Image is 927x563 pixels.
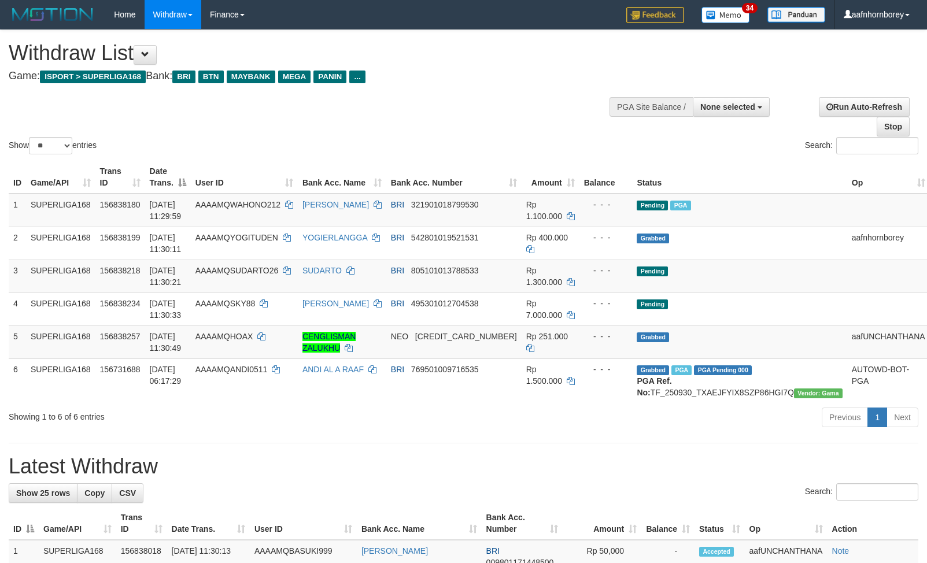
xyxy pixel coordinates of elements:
span: ... [349,71,365,83]
span: AAAAMQHOAX [195,332,253,341]
span: 34 [742,3,758,13]
th: Action [828,507,918,540]
div: - - - [584,232,628,243]
a: 1 [867,408,887,427]
input: Search: [836,483,918,501]
span: ISPORT > SUPERLIGA168 [40,71,146,83]
th: Amount: activate to sort column ascending [522,161,579,194]
td: SUPERLIGA168 [26,260,95,292]
th: Bank Acc. Name: activate to sort column ascending [357,507,482,540]
span: Copy 769501009716535 to clipboard [411,365,479,374]
span: Pending [637,299,668,309]
img: panduan.png [767,7,825,23]
h1: Withdraw List [9,42,607,65]
span: BRI [391,233,404,242]
div: - - - [584,298,628,309]
a: [PERSON_NAME] [302,299,369,308]
th: User ID: activate to sort column ascending [191,161,298,194]
span: Copy 542801019521531 to clipboard [411,233,479,242]
span: [DATE] 11:29:59 [150,200,182,221]
span: Grabbed [637,332,669,342]
a: SUDARTO [302,266,342,275]
a: Next [887,408,918,427]
span: 156838218 [100,266,141,275]
span: BRI [391,200,404,209]
th: Balance [579,161,633,194]
th: Game/API: activate to sort column ascending [26,161,95,194]
th: ID [9,161,26,194]
span: Rp 1.300.000 [526,266,562,287]
div: - - - [584,265,628,276]
span: [DATE] 11:30:21 [150,266,182,287]
a: CSV [112,483,143,503]
span: Accepted [699,547,734,557]
span: MAYBANK [227,71,275,83]
span: Copy 5859457144718569 to clipboard [415,332,517,341]
span: Copy [84,488,105,498]
td: TF_250930_TXAEJFYIX8SZP86HGI7Q [632,358,847,403]
a: Previous [822,408,868,427]
span: Grabbed [637,234,669,243]
div: PGA Site Balance / [610,97,693,117]
span: Rp 7.000.000 [526,299,562,320]
a: Stop [877,117,910,136]
span: AAAAMQANDI0511 [195,365,268,374]
td: 5 [9,325,26,358]
span: BRI [172,71,195,83]
span: Pending [637,266,668,276]
h4: Game: Bank: [9,71,607,82]
th: Status [632,161,847,194]
span: Copy 495301012704538 to clipboard [411,299,479,308]
img: Button%20Memo.svg [701,7,750,23]
span: Marked by aafromsomean [671,365,692,375]
td: 1 [9,194,26,227]
a: YOGIERLANGGA [302,233,367,242]
div: - - - [584,331,628,342]
label: Show entries [9,137,97,154]
a: Show 25 rows [9,483,77,503]
span: None selected [700,102,755,112]
div: - - - [584,199,628,210]
select: Showentries [29,137,72,154]
td: 6 [9,358,26,403]
span: Copy 805101013788533 to clipboard [411,266,479,275]
a: [PERSON_NAME] [302,200,369,209]
a: [PERSON_NAME] [361,546,428,555]
span: Vendor URL: https://trx31.1velocity.biz [794,388,843,398]
th: ID: activate to sort column descending [9,507,39,540]
td: SUPERLIGA168 [26,194,95,227]
div: - - - [584,364,628,375]
span: Pending [637,201,668,210]
th: Op: activate to sort column ascending [745,507,828,540]
a: CENGLISMAN ZALUKHU [302,332,356,353]
span: 156838199 [100,233,141,242]
span: 156838234 [100,299,141,308]
span: AAAAMQWAHONO212 [195,200,280,209]
span: Copy 321901018799530 to clipboard [411,200,479,209]
span: AAAAMQSKY88 [195,299,256,308]
b: PGA Ref. No: [637,376,671,397]
th: Trans ID: activate to sort column ascending [116,507,167,540]
span: [DATE] 11:30:49 [150,332,182,353]
th: Bank Acc. Number: activate to sort column ascending [482,507,563,540]
a: ANDI AL A RAAF [302,365,364,374]
td: 4 [9,292,26,325]
th: Trans ID: activate to sort column ascending [95,161,145,194]
th: Balance: activate to sort column ascending [641,507,695,540]
td: 3 [9,260,26,292]
td: SUPERLIGA168 [26,325,95,358]
span: 156731688 [100,365,141,374]
span: BRI [486,546,500,555]
span: Rp 1.500.000 [526,365,562,386]
label: Search: [805,137,918,154]
span: Marked by aafsengchandara [670,201,690,210]
span: PANIN [313,71,346,83]
a: Copy [77,483,112,503]
th: Bank Acc. Name: activate to sort column ascending [298,161,386,194]
label: Search: [805,483,918,501]
img: Feedback.jpg [626,7,684,23]
span: BRI [391,365,404,374]
span: Grabbed [637,365,669,375]
span: AAAAMQYOGITUDEN [195,233,278,242]
img: MOTION_logo.png [9,6,97,23]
